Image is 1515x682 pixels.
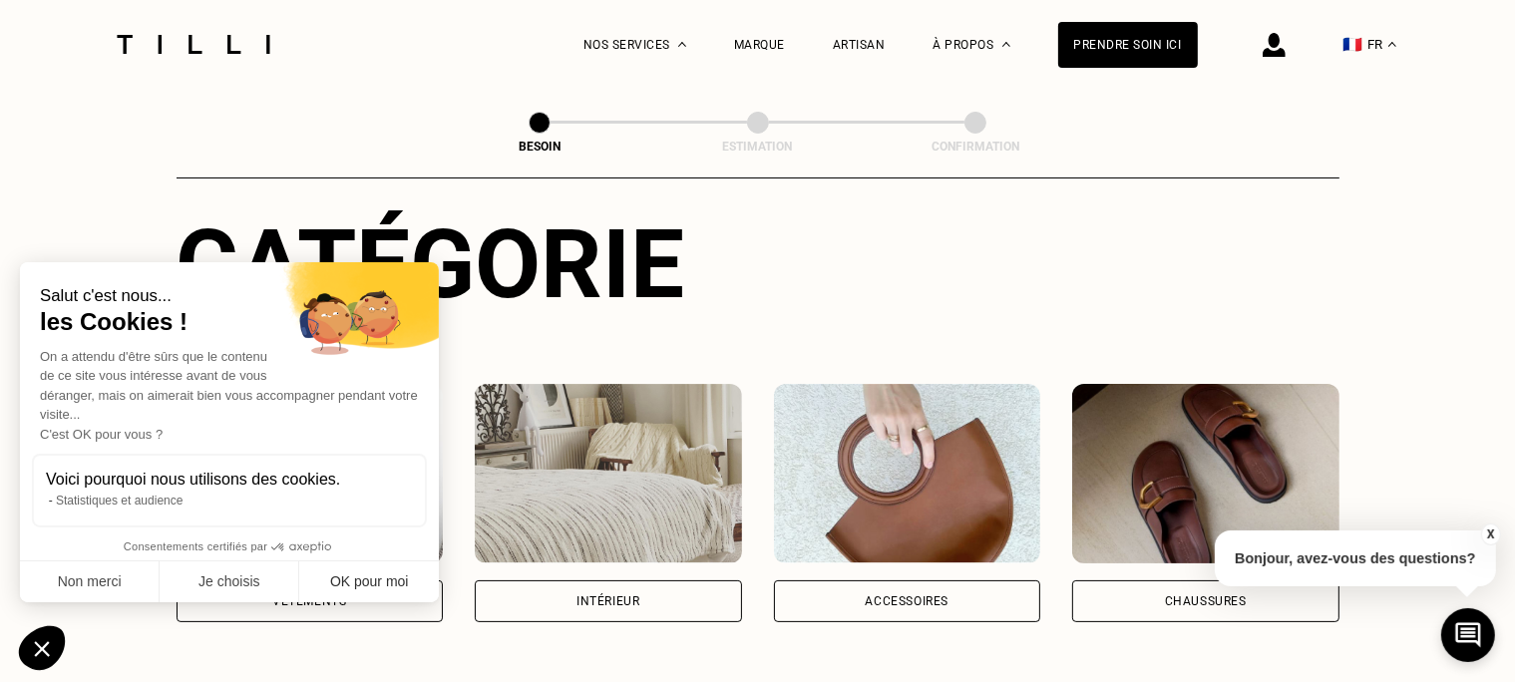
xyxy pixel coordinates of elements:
[678,42,686,47] img: Menu déroulant
[734,38,785,52] a: Marque
[1388,42,1396,47] img: menu déroulant
[177,208,1339,320] div: Catégorie
[576,595,639,607] div: Intérieur
[1058,22,1198,68] a: Prendre soin ici
[1165,595,1247,607] div: Chaussures
[1343,35,1363,54] span: 🇫🇷
[833,38,886,52] a: Artisan
[876,140,1075,154] div: Confirmation
[658,140,858,154] div: Estimation
[475,384,742,563] img: Intérieur
[1215,530,1496,586] p: Bonjour, avez-vous des questions?
[1002,42,1010,47] img: Menu déroulant à propos
[865,595,948,607] div: Accessoires
[774,384,1041,563] img: Accessoires
[440,140,639,154] div: Besoin
[272,595,346,607] div: Vêtements
[1072,384,1339,563] img: Chaussures
[1263,33,1286,57] img: icône connexion
[110,35,277,54] img: Logo du service de couturière Tilli
[1480,523,1500,545] button: X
